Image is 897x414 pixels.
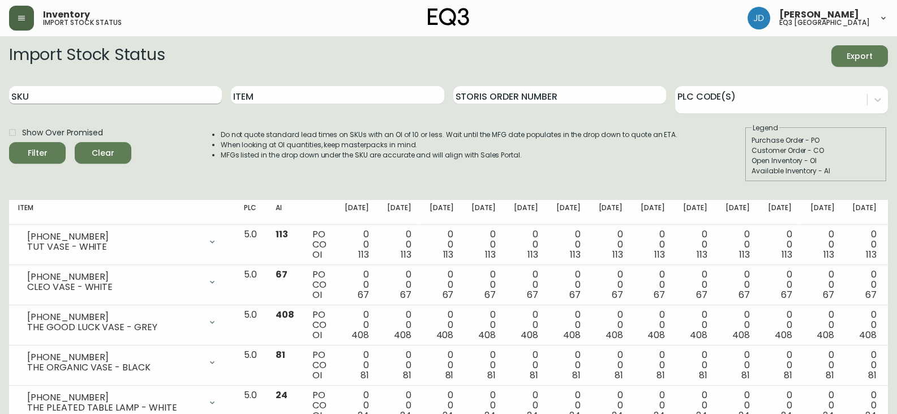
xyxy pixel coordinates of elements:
[43,19,122,26] h5: import stock status
[276,228,288,241] span: 113
[866,248,877,261] span: 113
[683,270,707,300] div: 0 0
[336,200,378,225] th: [DATE]
[18,270,226,295] div: [PHONE_NUMBER]CLEO VASE - WHITE
[748,7,770,29] img: 7c567ac048721f22e158fd313f7f0981
[696,288,707,301] span: 67
[514,310,538,340] div: 0 0
[810,229,835,260] div: 0 0
[401,248,411,261] span: 113
[852,229,877,260] div: 0 0
[632,200,674,225] th: [DATE]
[768,310,792,340] div: 0 0
[345,350,369,381] div: 0 0
[530,369,538,382] span: 81
[612,288,623,301] span: 67
[276,348,285,361] span: 81
[779,19,870,26] h5: eq3 [GEOGRAPHIC_DATA]
[810,310,835,340] div: 0 0
[759,200,801,225] th: [DATE]
[726,229,750,260] div: 0 0
[75,142,131,164] button: Clear
[606,328,623,342] span: 408
[378,200,420,225] th: [DATE]
[443,288,454,301] span: 67
[387,229,411,260] div: 0 0
[826,369,834,382] span: 81
[387,350,411,381] div: 0 0
[739,248,750,261] span: 113
[430,310,454,340] div: 0 0
[823,248,834,261] span: 113
[726,270,750,300] div: 0 0
[387,310,411,340] div: 0 0
[683,310,707,340] div: 0 0
[403,369,411,382] span: 81
[572,369,581,382] span: 81
[485,248,496,261] span: 113
[312,270,327,300] div: PO CO
[235,265,267,305] td: 5.0
[654,248,665,261] span: 113
[654,288,665,301] span: 67
[599,350,623,381] div: 0 0
[656,369,665,382] span: 81
[27,322,201,332] div: THE GOOD LUCK VASE - GREY
[775,328,792,342] span: 408
[436,328,454,342] span: 408
[18,229,226,254] div: [PHONE_NUMBER]TUT VASE - WHITE
[18,350,226,375] div: [PHONE_NUMBER]THE ORGANIC VASE - BLACK
[428,8,470,26] img: logo
[514,350,538,381] div: 0 0
[235,305,267,345] td: 5.0
[420,200,463,225] th: [DATE]
[641,310,665,340] div: 0 0
[235,345,267,386] td: 5.0
[84,146,122,160] span: Clear
[312,229,327,260] div: PO CO
[345,229,369,260] div: 0 0
[276,389,287,402] span: 24
[9,200,235,225] th: Item
[752,166,881,176] div: Available Inventory - AI
[484,288,496,301] span: 67
[471,270,496,300] div: 0 0
[445,369,454,382] span: 81
[43,10,90,19] span: Inventory
[690,328,707,342] span: 408
[487,369,496,382] span: 81
[9,45,165,67] h2: Import Stock Status
[9,142,66,164] button: Filter
[312,248,322,261] span: OI
[358,248,369,261] span: 113
[801,200,844,225] th: [DATE]
[514,229,538,260] div: 0 0
[599,310,623,340] div: 0 0
[18,310,226,335] div: [PHONE_NUMBER]THE GOOD LUCK VASE - GREY
[27,312,201,322] div: [PHONE_NUMBER]
[312,328,322,342] span: OI
[599,270,623,300] div: 0 0
[781,288,792,301] span: 67
[358,288,369,301] span: 67
[514,270,538,300] div: 0 0
[782,248,792,261] span: 113
[556,350,581,381] div: 0 0
[27,403,201,413] div: THE PLEATED TABLE LAMP - WHITE
[312,369,322,382] span: OI
[345,310,369,340] div: 0 0
[641,229,665,260] div: 0 0
[351,328,369,342] span: 408
[267,200,303,225] th: AI
[741,369,750,382] span: 81
[768,270,792,300] div: 0 0
[716,200,759,225] th: [DATE]
[852,270,877,300] div: 0 0
[843,200,886,225] th: [DATE]
[527,288,538,301] span: 67
[831,45,888,67] button: Export
[641,350,665,381] div: 0 0
[471,229,496,260] div: 0 0
[27,362,201,373] div: THE ORGANIC VASE - BLACK
[443,248,454,261] span: 113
